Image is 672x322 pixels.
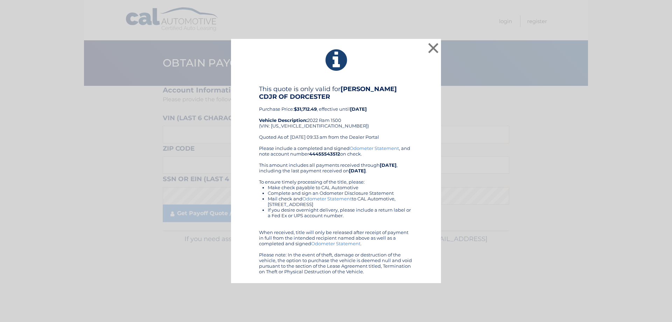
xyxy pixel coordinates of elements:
[259,85,413,145] div: Purchase Price: , effective until 2022 Ram 1500 (VIN: [US_VEHICLE_IDENTIFICATION_NUMBER]) Quoted ...
[349,168,366,173] b: [DATE]
[268,196,413,207] li: Mail check and to CAL Automotive, [STREET_ADDRESS]
[268,207,413,218] li: If you desire overnight delivery, please include a return label or a Fed Ex or UPS account number.
[350,145,399,151] a: Odometer Statement
[259,145,413,274] div: Please include a completed and signed , and note account number on check. This amount includes al...
[309,151,340,157] b: 44455543512
[259,85,413,101] h4: This quote is only valid for
[268,185,413,190] li: Make check payable to CAL Automotive
[311,241,360,246] a: Odometer Statement
[259,117,307,123] strong: Vehicle Description:
[259,85,397,101] b: [PERSON_NAME] CDJR OF DORCESTER
[380,162,397,168] b: [DATE]
[294,106,317,112] b: $31,712.49
[302,196,352,201] a: Odometer Statement
[268,190,413,196] li: Complete and sign an Odometer Disclosure Statement
[426,41,440,55] button: ×
[350,106,367,112] b: [DATE]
